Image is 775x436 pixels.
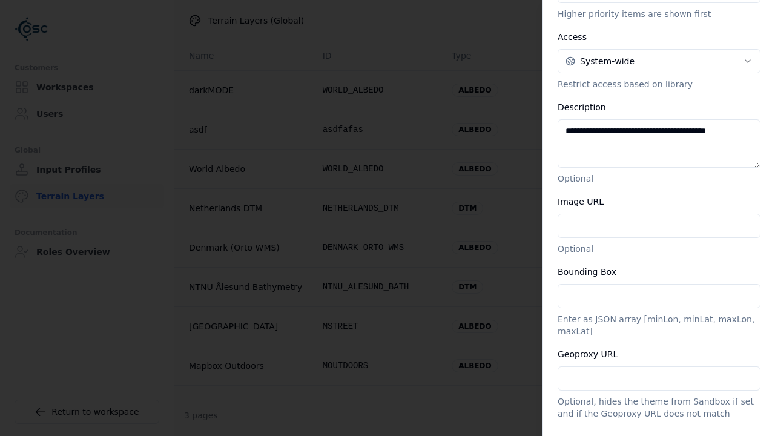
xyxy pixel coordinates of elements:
p: Higher priority items are shown first [558,8,760,20]
p: Optional, hides the theme from Sandbox if set and if the Geoproxy URL does not match [558,395,760,420]
p: Restrict access based on library [558,78,760,90]
label: Description [558,102,606,112]
p: Optional [558,243,760,255]
label: Image URL [558,197,604,206]
p: Optional [558,173,760,185]
label: Geoproxy URL [558,349,618,359]
p: Enter as JSON array [minLon, minLat, maxLon, maxLat] [558,313,760,337]
label: Bounding Box [558,267,616,277]
label: Access [558,32,587,42]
